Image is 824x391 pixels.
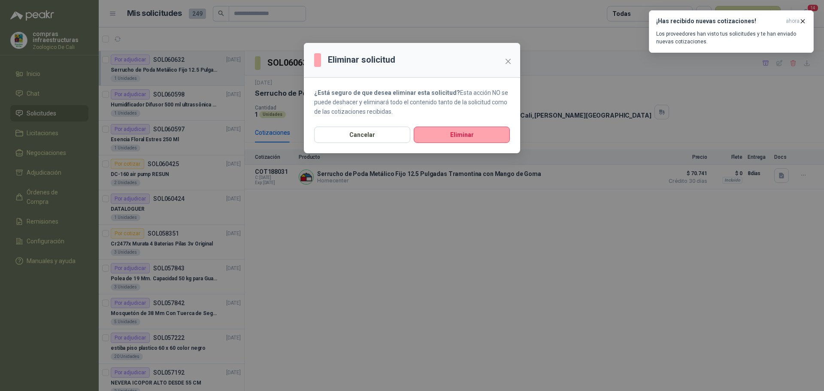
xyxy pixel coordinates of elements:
strong: ¿Está seguro de que desea eliminar esta solicitud? [314,89,460,96]
button: Eliminar [414,127,510,143]
p: Esta acción NO se puede deshacer y eliminará todo el contenido tanto de la solicitud como de las ... [314,88,510,116]
button: Cancelar [314,127,410,143]
button: Close [501,55,515,68]
span: close [505,58,512,65]
h3: Eliminar solicitud [328,53,395,67]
